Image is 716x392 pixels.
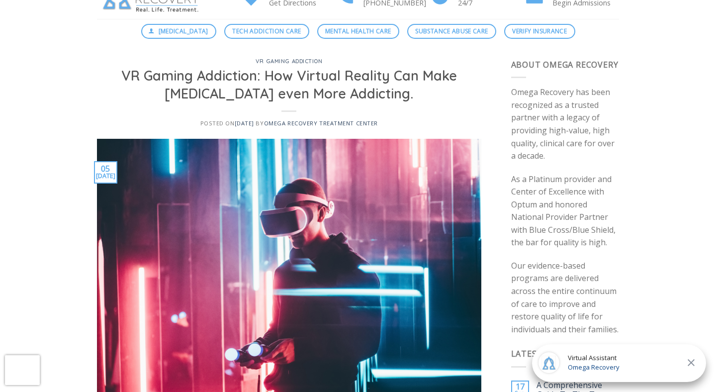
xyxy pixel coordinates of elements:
[264,119,378,127] a: Omega Recovery Treatment Center
[317,24,399,39] a: Mental Health Care
[511,260,620,336] p: Our evidence-based programs are delivered across the entire continuum of care to improve and rest...
[511,348,573,359] span: Latest Posts
[5,355,40,385] iframe: reCAPTCHA
[232,26,301,36] span: Tech Addiction Care
[224,24,309,39] a: Tech Addiction Care
[109,67,469,102] h1: VR Gaming Addiction: How Virtual Reality Can Make [MEDICAL_DATA] even More Addicting.
[511,59,619,70] span: About Omega Recovery
[159,26,208,36] span: [MEDICAL_DATA]
[511,173,620,250] p: As a Platinum provider and Center of Excellence with Optum and honored National Provider Partner ...
[235,119,254,127] a: [DATE]
[512,26,567,36] span: Verify Insurance
[511,86,620,163] p: Omega Recovery has been recognized as a trusted partner with a legacy of providing high-value, hi...
[141,24,217,39] a: [MEDICAL_DATA]
[325,26,391,36] span: Mental Health Care
[415,26,488,36] span: Substance Abuse Care
[256,119,378,127] span: by
[407,24,496,39] a: Substance Abuse Care
[256,58,323,65] a: VR Gaming Addiction
[200,119,254,127] span: Posted on
[504,24,575,39] a: Verify Insurance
